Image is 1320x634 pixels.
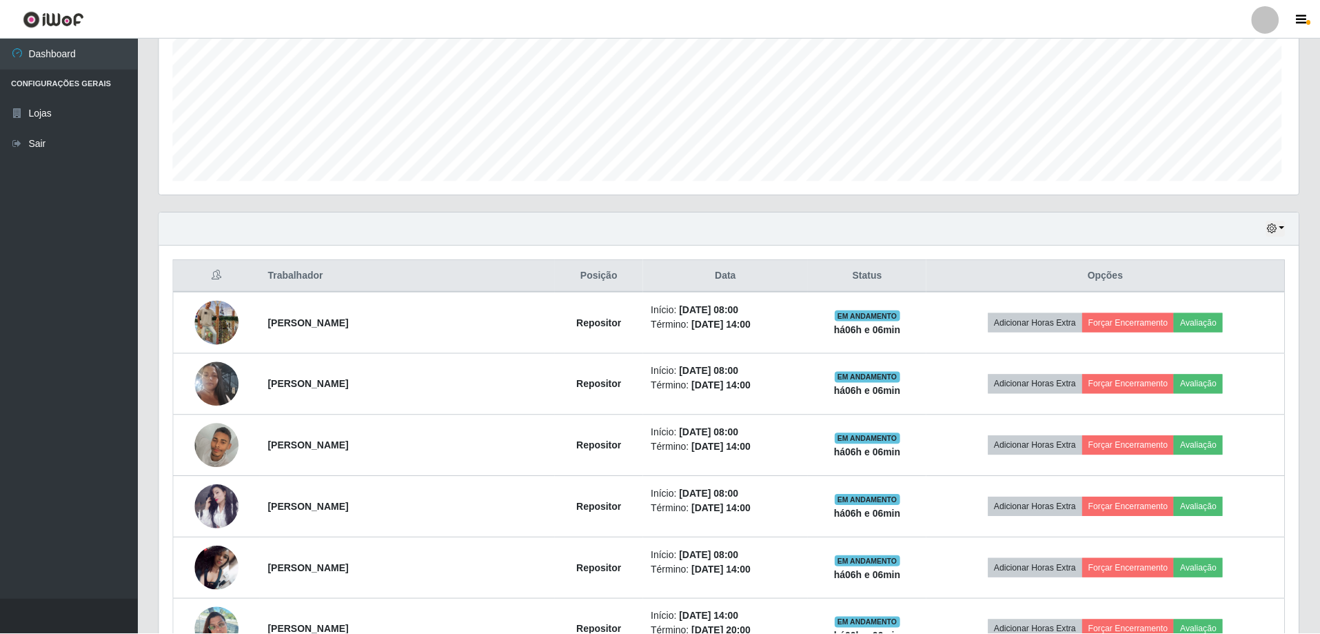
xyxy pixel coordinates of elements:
[653,610,802,624] li: Início:
[653,563,802,577] li: Término:
[644,260,811,293] th: Data
[681,427,740,438] time: [DATE] 08:00
[268,317,349,328] strong: [PERSON_NAME]
[693,503,753,514] time: [DATE] 14:00
[1085,497,1177,517] button: Forçar Encerramento
[195,406,239,485] img: 1750370168995.jpeg
[837,433,902,444] span: EM ANDAMENTO
[260,260,556,293] th: Trabalhador
[837,617,902,628] span: EM ANDAMENTO
[578,502,622,513] strong: Repositor
[578,440,622,451] strong: Repositor
[693,319,753,330] time: [DATE] 14:00
[653,548,802,563] li: Início:
[653,502,802,516] li: Término:
[693,380,753,391] time: [DATE] 14:00
[928,260,1288,293] th: Opções
[693,564,753,575] time: [DATE] 14:00
[653,426,802,440] li: Início:
[1177,559,1226,578] button: Avaliação
[836,508,903,519] strong: há 06 h e 06 min
[1085,313,1177,333] button: Forçar Encerramento
[578,379,622,390] strong: Repositor
[268,563,349,574] strong: [PERSON_NAME]
[837,310,902,321] span: EM ANDAMENTO
[836,324,903,335] strong: há 06 h e 06 min
[1177,497,1226,517] button: Avaliação
[1177,436,1226,455] button: Avaliação
[556,260,644,293] th: Posição
[1177,375,1226,394] button: Avaliação
[837,495,902,506] span: EM ANDAMENTO
[1085,436,1177,455] button: Forçar Encerramento
[578,563,622,574] strong: Repositor
[195,284,239,362] img: 1749745311179.jpeg
[681,550,740,561] time: [DATE] 08:00
[681,366,740,377] time: [DATE] 08:00
[991,497,1085,517] button: Adicionar Horas Extra
[836,447,903,458] strong: há 06 h e 06 min
[681,611,740,622] time: [DATE] 14:00
[837,556,902,567] span: EM ANDAMENTO
[195,546,239,591] img: 1757352039197.jpeg
[23,10,84,28] img: CoreUI Logo
[991,375,1085,394] button: Adicionar Horas Extra
[693,442,753,453] time: [DATE] 14:00
[653,364,802,379] li: Início:
[810,260,928,293] th: Status
[681,304,740,315] time: [DATE] 08:00
[268,502,349,513] strong: [PERSON_NAME]
[836,386,903,397] strong: há 06 h e 06 min
[195,485,239,529] img: 1757034953897.jpeg
[1177,313,1226,333] button: Avaliação
[653,440,802,455] li: Término:
[578,317,622,328] strong: Repositor
[195,345,239,424] img: 1750278821338.jpeg
[836,570,903,581] strong: há 06 h e 06 min
[1085,559,1177,578] button: Forçar Encerramento
[653,317,802,332] li: Término:
[653,487,802,502] li: Início:
[1085,375,1177,394] button: Forçar Encerramento
[991,559,1085,578] button: Adicionar Horas Extra
[268,440,349,451] strong: [PERSON_NAME]
[681,488,740,499] time: [DATE] 08:00
[653,379,802,393] li: Término:
[653,303,802,317] li: Início:
[991,313,1085,333] button: Adicionar Horas Extra
[837,372,902,383] span: EM ANDAMENTO
[991,436,1085,455] button: Adicionar Horas Extra
[268,379,349,390] strong: [PERSON_NAME]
